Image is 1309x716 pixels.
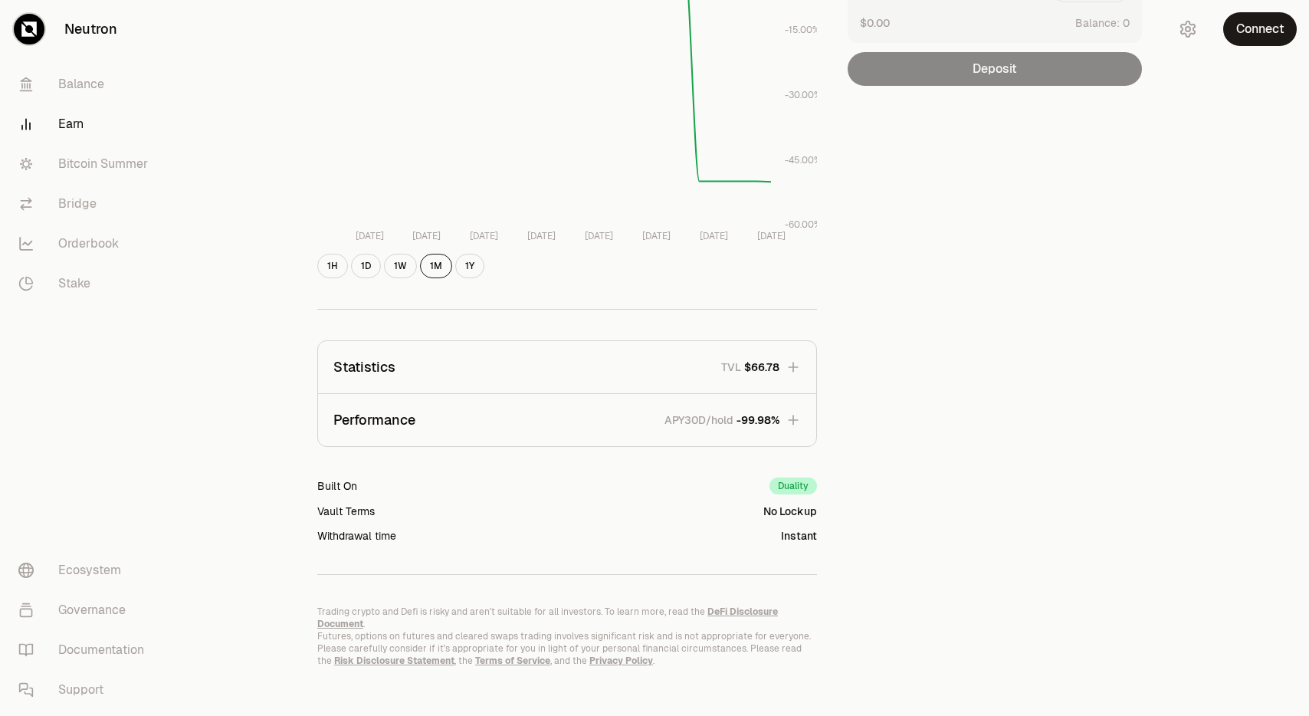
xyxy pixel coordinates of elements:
a: DeFi Disclosure Document [317,606,778,630]
tspan: [DATE] [356,230,384,242]
span: -99.98% [737,412,779,428]
button: $0.00 [860,15,890,31]
tspan: -45.00% [785,154,822,166]
tspan: [DATE] [642,230,671,242]
button: 1Y [455,254,484,278]
a: Terms of Service [475,655,550,667]
p: TVL [721,360,741,375]
div: Duality [769,478,817,494]
a: Risk Disclosure Statement [334,655,454,667]
a: Governance [6,590,166,630]
a: Earn [6,104,166,144]
p: Statistics [333,356,395,378]
div: No Lockup [763,504,817,519]
a: Stake [6,264,166,304]
tspan: -30.00% [785,89,822,101]
div: Instant [781,528,817,544]
span: $66.78 [744,360,779,375]
tspan: [DATE] [757,230,786,242]
tspan: [DATE] [527,230,556,242]
button: StatisticsTVL$66.78 [318,341,816,393]
button: Connect [1223,12,1297,46]
tspan: -15.00% [785,24,820,36]
tspan: [DATE] [585,230,613,242]
p: Performance [333,409,415,431]
a: Ecosystem [6,550,166,590]
p: APY30D/hold [664,412,733,428]
a: Balance [6,64,166,104]
a: Bridge [6,184,166,224]
a: Bitcoin Summer [6,144,166,184]
button: 1W [384,254,417,278]
button: 1H [317,254,348,278]
button: 1M [420,254,452,278]
a: Privacy Policy [589,655,653,667]
span: Balance: [1075,15,1120,31]
button: 1D [351,254,381,278]
p: Trading crypto and Defi is risky and aren't suitable for all investors. To learn more, read the . [317,606,817,630]
a: Orderbook [6,224,166,264]
tspan: -60.00% [785,218,822,231]
button: PerformanceAPY30D/hold-99.98% [318,394,816,446]
tspan: [DATE] [412,230,441,242]
div: Built On [317,478,357,494]
a: Documentation [6,630,166,670]
tspan: [DATE] [470,230,498,242]
tspan: [DATE] [700,230,728,242]
div: Vault Terms [317,504,375,519]
a: Support [6,670,166,710]
div: Withdrawal time [317,528,396,544]
p: Futures, options on futures and cleared swaps trading involves significant risk and is not approp... [317,630,817,667]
